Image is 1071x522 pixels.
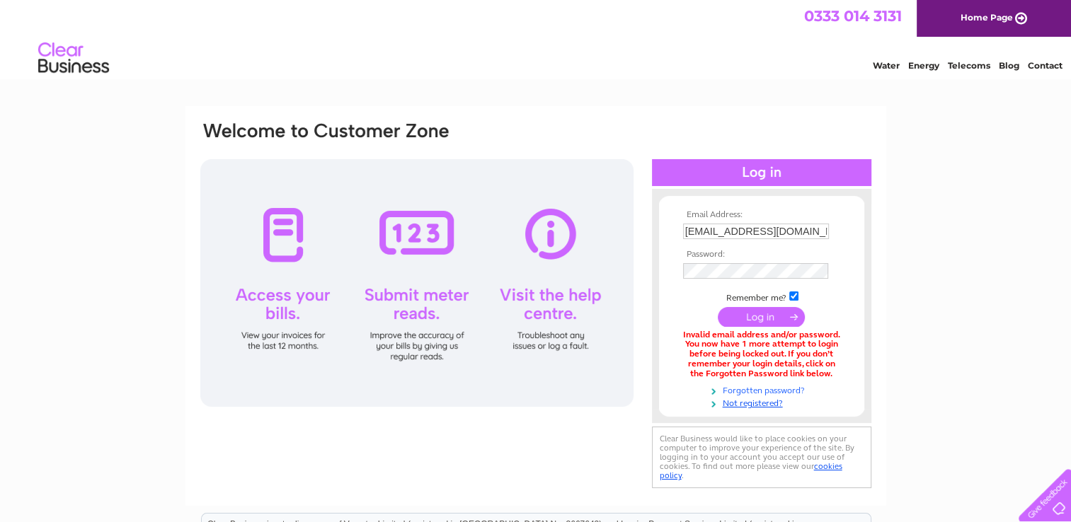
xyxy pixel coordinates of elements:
img: logo.png [38,37,110,80]
div: Clear Business is a trading name of Verastar Limited (registered in [GEOGRAPHIC_DATA] No. 3667643... [202,8,871,69]
div: Invalid email address and/or password. You now have 1 more attempt to login before being locked o... [683,330,840,379]
a: Telecoms [948,60,990,71]
td: Remember me? [680,289,844,303]
a: Blog [999,60,1019,71]
th: Email Address: [680,210,844,220]
a: Contact [1028,60,1063,71]
div: Clear Business would like to place cookies on your computer to improve your experience of the sit... [652,427,871,488]
a: 0333 014 3131 [804,7,902,25]
input: Submit [718,307,805,327]
a: Not registered? [683,395,844,409]
a: Water [873,60,900,71]
a: cookies policy [660,461,842,480]
a: Energy [908,60,939,71]
a: Forgotten password? [683,383,844,396]
th: Password: [680,250,844,260]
